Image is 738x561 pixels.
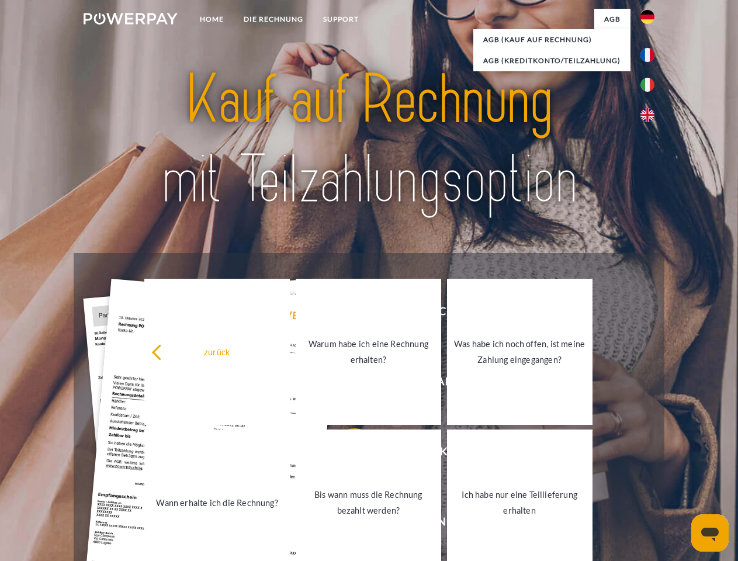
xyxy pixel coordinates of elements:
div: zurück [151,344,283,359]
a: DIE RECHNUNG [234,9,313,30]
img: en [640,108,654,122]
img: de [640,10,654,24]
div: Was habe ich noch offen, ist meine Zahlung eingegangen? [454,336,585,368]
a: AGB (Kauf auf Rechnung) [473,29,630,50]
a: SUPPORT [313,9,369,30]
a: Home [190,9,234,30]
a: Was habe ich noch offen, ist meine Zahlung eingegangen? [447,279,593,425]
div: Wann erhalte ich die Rechnung? [151,494,283,510]
img: title-powerpay_de.svg [112,56,626,224]
img: it [640,78,654,92]
a: AGB (Kreditkonto/Teilzahlung) [473,50,630,71]
iframe: Schaltfläche zum Öffnen des Messaging-Fensters [691,514,729,552]
div: Ich habe nur eine Teillieferung erhalten [454,487,585,518]
div: Warum habe ich eine Rechnung erhalten? [303,336,434,368]
img: logo-powerpay-white.svg [84,13,178,25]
a: agb [594,9,630,30]
img: fr [640,48,654,62]
div: Bis wann muss die Rechnung bezahlt werden? [303,487,434,518]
